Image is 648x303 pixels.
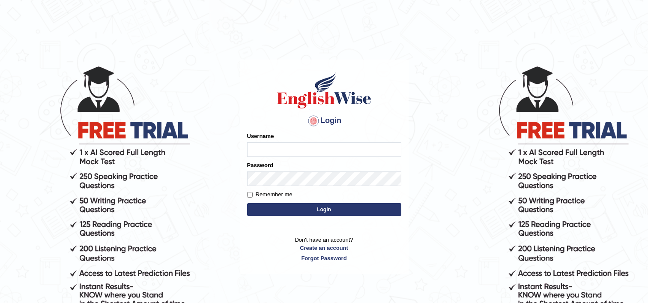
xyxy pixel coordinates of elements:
[275,71,373,110] img: Logo of English Wise sign in for intelligent practice with AI
[247,244,401,252] a: Create an account
[247,192,253,198] input: Remember me
[247,190,293,199] label: Remember me
[247,132,274,140] label: Username
[247,254,401,262] a: Forgot Password
[247,236,401,262] p: Don't have an account?
[247,114,401,128] h4: Login
[247,161,273,169] label: Password
[247,203,401,216] button: Login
